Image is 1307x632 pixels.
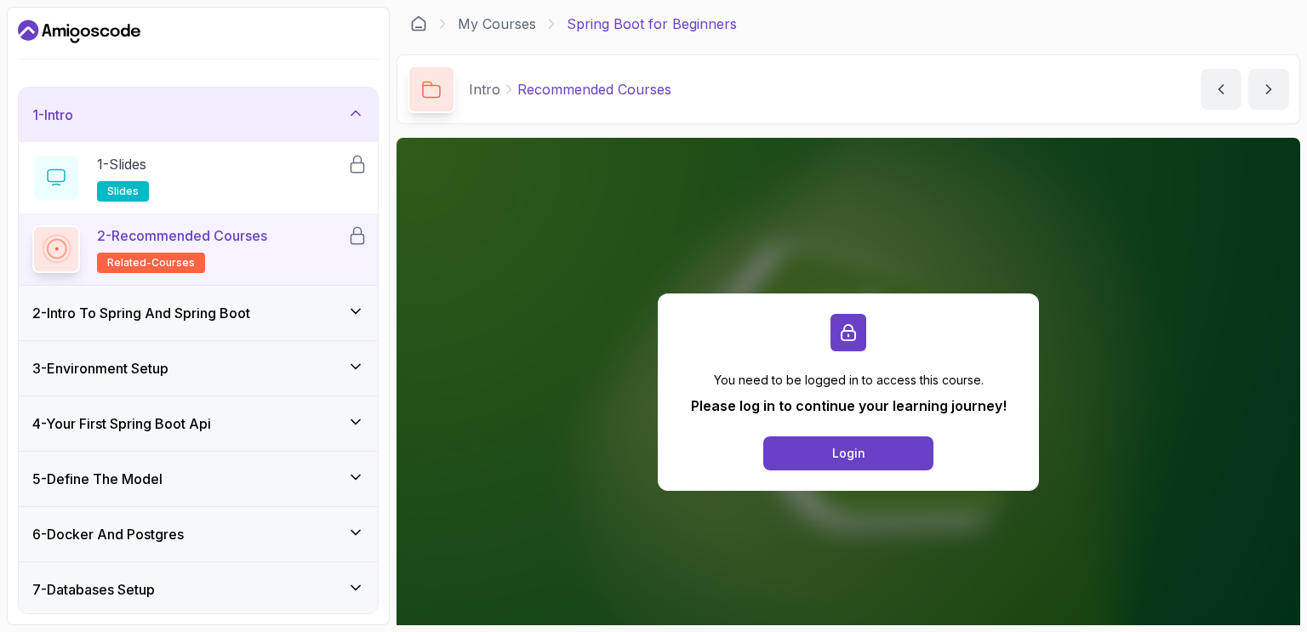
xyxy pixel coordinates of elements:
[32,524,184,544] h3: 6 - Docker And Postgres
[32,413,211,434] h3: 4 - Your First Spring Boot Api
[763,436,933,470] button: Login
[567,14,737,34] p: Spring Boot for Beginners
[19,507,378,561] button: 6-Docker And Postgres
[469,79,500,100] p: Intro
[19,341,378,396] button: 3-Environment Setup
[410,15,427,32] a: Dashboard
[107,256,195,270] span: related-courses
[517,79,671,100] p: Recommended Courses
[32,303,250,323] h3: 2 - Intro To Spring And Spring Boot
[97,225,267,246] p: 2 - Recommended Courses
[1201,69,1241,110] button: previous content
[832,445,865,462] div: Login
[32,358,168,379] h3: 3 - Environment Setup
[691,396,1007,416] p: Please log in to continue your learning journey!
[691,372,1007,389] p: You need to be logged in to access this course.
[32,469,163,489] h3: 5 - Define The Model
[32,579,155,600] h3: 7 - Databases Setup
[32,154,364,202] button: 1-Slidesslides
[18,18,140,45] a: Dashboard
[97,154,146,174] p: 1 - Slides
[19,452,378,506] button: 5-Define The Model
[32,105,73,125] h3: 1 - Intro
[32,225,364,273] button: 2-Recommended Coursesrelated-courses
[458,14,536,34] a: My Courses
[19,562,378,617] button: 7-Databases Setup
[1248,69,1289,110] button: next content
[19,88,378,142] button: 1-Intro
[19,286,378,340] button: 2-Intro To Spring And Spring Boot
[107,185,139,198] span: slides
[19,396,378,451] button: 4-Your First Spring Boot Api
